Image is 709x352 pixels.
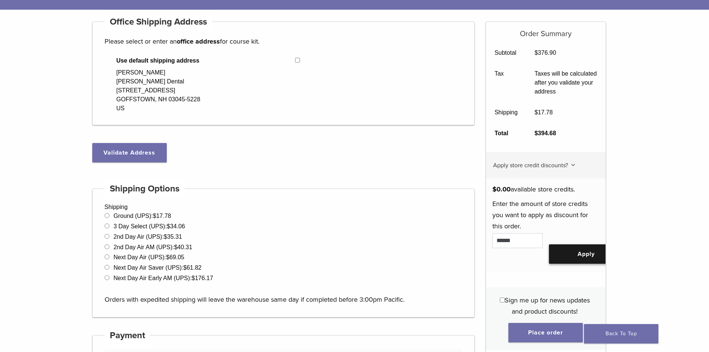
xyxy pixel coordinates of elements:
bdi: 40.31 [174,244,192,250]
button: Validate Address [92,143,167,162]
bdi: 176.17 [192,275,213,281]
td: Taxes will be calculated after you validate your address [526,63,606,102]
button: Apply [549,244,623,264]
button: Place order [508,323,583,342]
p: Please select or enter an for course kit. [105,36,463,47]
span: $ [174,244,178,250]
bdi: 34.06 [167,223,185,229]
p: Enter the amount of store credits you want to apply as discount for this order. [492,198,599,232]
span: $ [534,109,538,115]
span: Use default shipping address [116,56,296,65]
span: $ [167,223,170,229]
label: 3 Day Select (UPS): [114,223,185,229]
bdi: 376.90 [534,50,556,56]
label: Next Day Air (UPS): [114,254,184,260]
span: $ [183,264,187,271]
input: Sign me up for news updates and product discounts! [500,298,505,302]
bdi: 17.78 [534,109,553,115]
label: Next Day Air Saver (UPS): [114,264,202,271]
bdi: 61.82 [183,264,202,271]
div: Shipping [92,188,475,317]
h4: Office Shipping Address [105,13,213,31]
bdi: 394.68 [534,130,556,136]
span: $ [534,50,538,56]
th: Tax [486,63,526,102]
span: $ [164,234,167,240]
p: Orders with expedited shipping will leave the warehouse same day if completed before 3:00pm Pacific. [105,283,463,305]
h4: Shipping Options [105,180,185,198]
strong: office address [177,37,220,45]
label: Ground (UPS): [114,213,171,219]
span: $ [492,185,496,193]
bdi: 35.31 [164,234,182,240]
img: caret.svg [571,164,575,167]
label: 2nd Day Air (UPS): [114,234,182,240]
bdi: 69.05 [166,254,184,260]
span: Apply store credit discounts? [493,162,568,169]
th: Shipping [486,102,526,123]
span: $ [534,130,538,136]
h4: Payment [105,327,151,345]
bdi: 17.78 [153,213,171,219]
label: 2nd Day Air AM (UPS): [114,244,192,250]
th: Total [486,123,526,144]
span: $ [192,275,195,281]
a: Back To Top [584,324,658,343]
span: 0.00 [492,185,511,193]
p: available store credits. [492,184,599,195]
span: Sign me up for news updates and product discounts! [505,296,590,315]
span: $ [166,254,169,260]
th: Subtotal [486,42,526,63]
label: Next Day Air Early AM (UPS): [114,275,213,281]
div: [PERSON_NAME] [PERSON_NAME] Dental [STREET_ADDRESS] GOFFSTOWN, NH 03045-5228 US [116,68,201,113]
h5: Order Summary [486,22,606,38]
span: $ [153,213,156,219]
